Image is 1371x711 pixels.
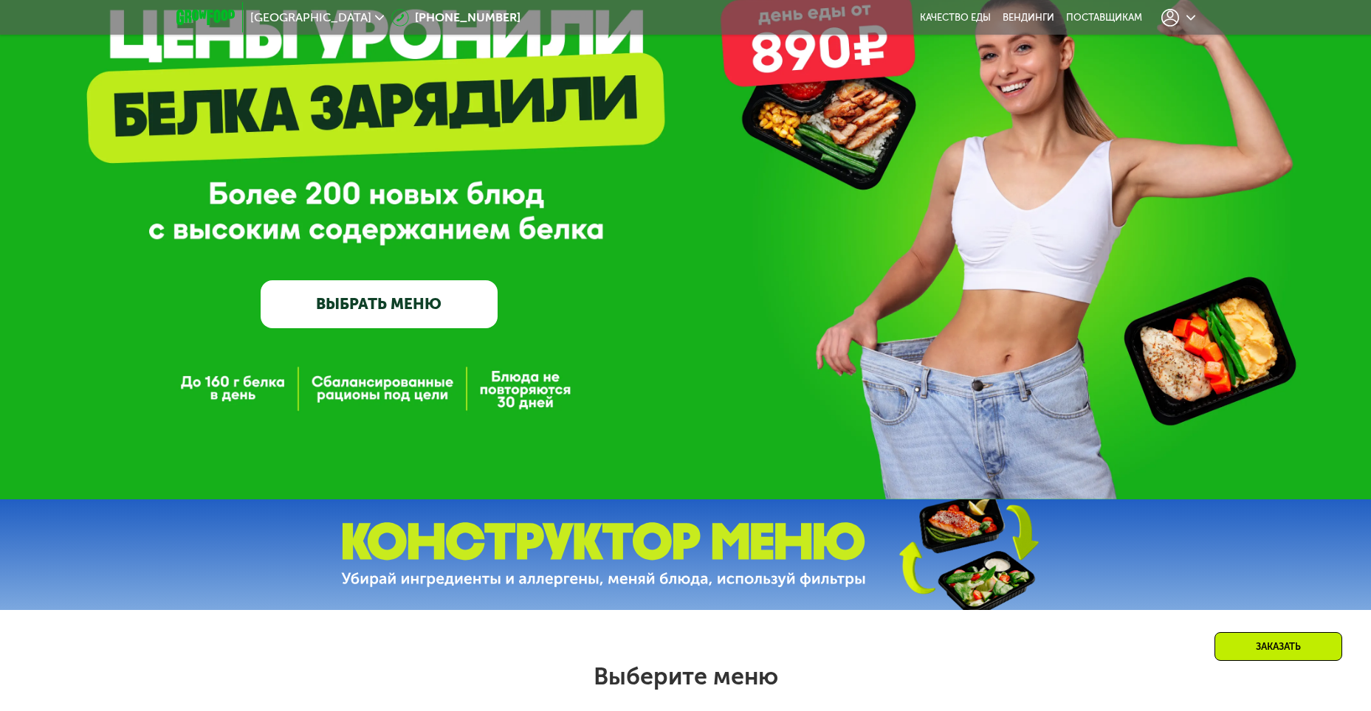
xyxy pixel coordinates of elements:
[920,12,991,24] a: Качество еды
[250,12,371,24] span: [GEOGRAPHIC_DATA]
[261,280,498,327] a: ВЫБРАТЬ МЕНЮ
[1214,632,1342,661] div: Заказать
[391,9,520,27] a: [PHONE_NUMBER]
[1066,12,1142,24] div: поставщикам
[47,662,1324,691] h2: Выберите меню
[1003,12,1054,24] a: Вендинги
